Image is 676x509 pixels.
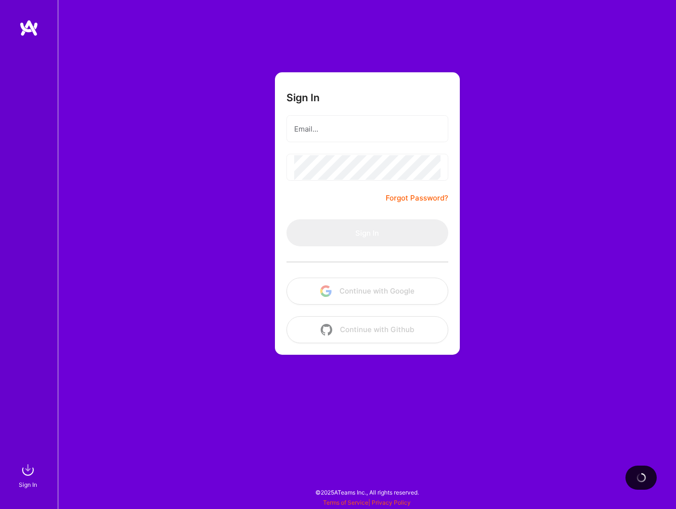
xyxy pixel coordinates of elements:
input: Email... [294,117,441,141]
h3: Sign In [286,92,320,104]
img: icon [320,285,332,297]
button: Continue with Google [286,278,448,305]
button: Continue with Github [286,316,448,343]
a: Forgot Password? [386,192,448,204]
img: logo [19,19,39,37]
img: sign in [18,460,38,480]
img: loading [636,473,646,482]
div: Sign In [19,480,37,490]
a: Terms of Service [323,499,368,506]
button: Sign In [286,219,448,246]
a: sign inSign In [20,460,38,490]
img: icon [321,324,332,335]
span: | [323,499,411,506]
div: © 2025 ATeams Inc., All rights reserved. [58,480,676,504]
a: Privacy Policy [372,499,411,506]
